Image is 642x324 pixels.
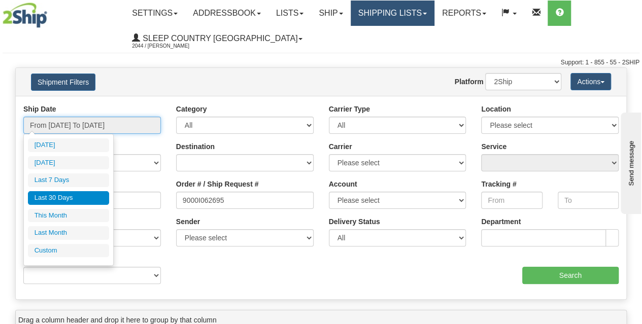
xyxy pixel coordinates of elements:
[124,26,310,51] a: Sleep Country [GEOGRAPHIC_DATA] 2044 / [PERSON_NAME]
[28,226,109,240] li: Last Month
[329,217,380,227] label: Delivery Status
[28,138,109,152] li: [DATE]
[311,1,350,26] a: Ship
[140,34,297,43] span: Sleep Country [GEOGRAPHIC_DATA]
[481,179,516,189] label: Tracking #
[28,244,109,258] li: Custom
[176,179,259,189] label: Order # / Ship Request #
[351,1,434,26] a: Shipping lists
[28,156,109,170] li: [DATE]
[8,9,94,16] div: Send message
[28,173,109,187] li: Last 7 Days
[481,104,511,114] label: Location
[176,217,200,227] label: Sender
[3,3,47,28] img: logo2044.jpg
[329,179,357,189] label: Account
[481,192,542,209] input: From
[522,267,619,284] input: Search
[329,141,352,152] label: Carrier
[481,217,521,227] label: Department
[434,1,494,26] a: Reports
[176,104,207,114] label: Category
[176,141,215,152] label: Destination
[23,104,56,114] label: Ship Date
[124,1,185,26] a: Settings
[570,73,611,90] button: Actions
[28,191,109,205] li: Last 30 Days
[185,1,268,26] a: Addressbook
[268,1,311,26] a: Lists
[3,58,639,67] div: Support: 1 - 855 - 55 - 2SHIP
[455,77,484,87] label: Platform
[329,104,370,114] label: Carrier Type
[619,110,641,213] iframe: chat widget
[28,209,109,223] li: This Month
[558,192,619,209] input: To
[481,141,506,152] label: Service
[132,41,208,51] span: 2044 / [PERSON_NAME]
[31,74,95,91] button: Shipment Filters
